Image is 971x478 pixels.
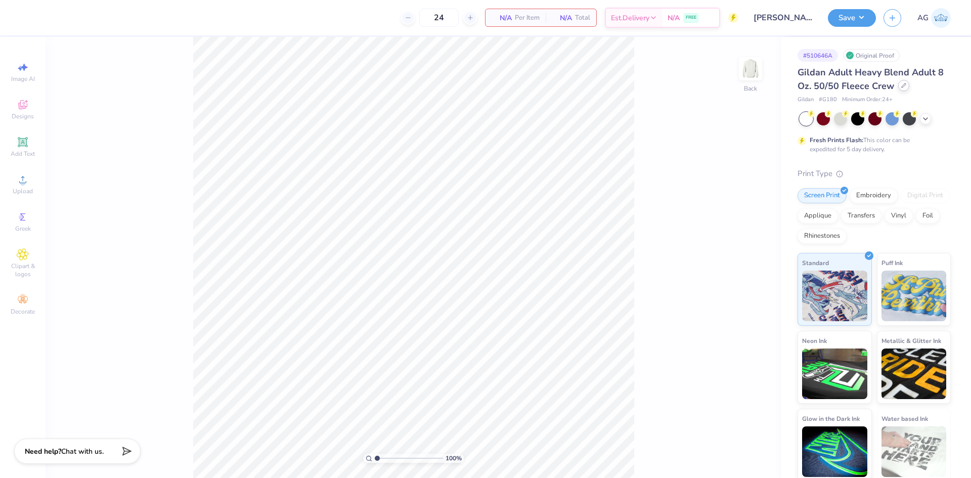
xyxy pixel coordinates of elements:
span: # G180 [819,96,837,104]
img: Neon Ink [802,349,867,399]
span: N/A [668,13,680,23]
input: – – [419,9,459,27]
span: Decorate [11,308,35,316]
img: Metallic & Glitter Ink [881,349,947,399]
div: Vinyl [885,208,913,224]
span: Designs [12,112,34,120]
div: Print Type [798,168,951,180]
span: Gildan [798,96,814,104]
div: Back [744,84,757,93]
div: This color can be expedited for 5 day delivery. [810,136,934,154]
strong: Fresh Prints Flash: [810,136,863,144]
span: Standard [802,257,829,268]
div: Rhinestones [798,229,847,244]
span: AG [917,12,929,24]
span: Puff Ink [881,257,903,268]
img: Puff Ink [881,271,947,321]
span: N/A [492,13,512,23]
a: AG [917,8,951,28]
span: Glow in the Dark Ink [802,413,860,424]
span: FREE [686,14,696,21]
img: Glow in the Dark Ink [802,426,867,477]
input: Untitled Design [746,8,820,28]
div: Screen Print [798,188,847,203]
strong: Need help? [25,447,61,456]
img: Standard [802,271,867,321]
img: Water based Ink [881,426,947,477]
span: Total [575,13,590,23]
button: Save [828,9,876,27]
span: Minimum Order: 24 + [842,96,893,104]
span: Est. Delivery [611,13,649,23]
div: Embroidery [850,188,898,203]
div: Transfers [841,208,881,224]
span: Clipart & logos [5,262,40,278]
div: Foil [916,208,940,224]
div: Original Proof [843,49,900,62]
span: Gildan Adult Heavy Blend Adult 8 Oz. 50/50 Fleece Crew [798,66,944,92]
div: # 510646A [798,49,838,62]
span: Image AI [11,75,35,83]
span: Upload [13,187,33,195]
img: Aljosh Eyron Garcia [931,8,951,28]
span: Greek [15,225,31,233]
img: Back [740,59,761,79]
span: Per Item [515,13,540,23]
span: Metallic & Glitter Ink [881,335,941,346]
span: Add Text [11,150,35,158]
span: Neon Ink [802,335,827,346]
div: Digital Print [901,188,950,203]
span: N/A [552,13,572,23]
div: Applique [798,208,838,224]
span: Chat with us. [61,447,104,456]
span: Water based Ink [881,413,928,424]
span: 100 % [446,454,462,463]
